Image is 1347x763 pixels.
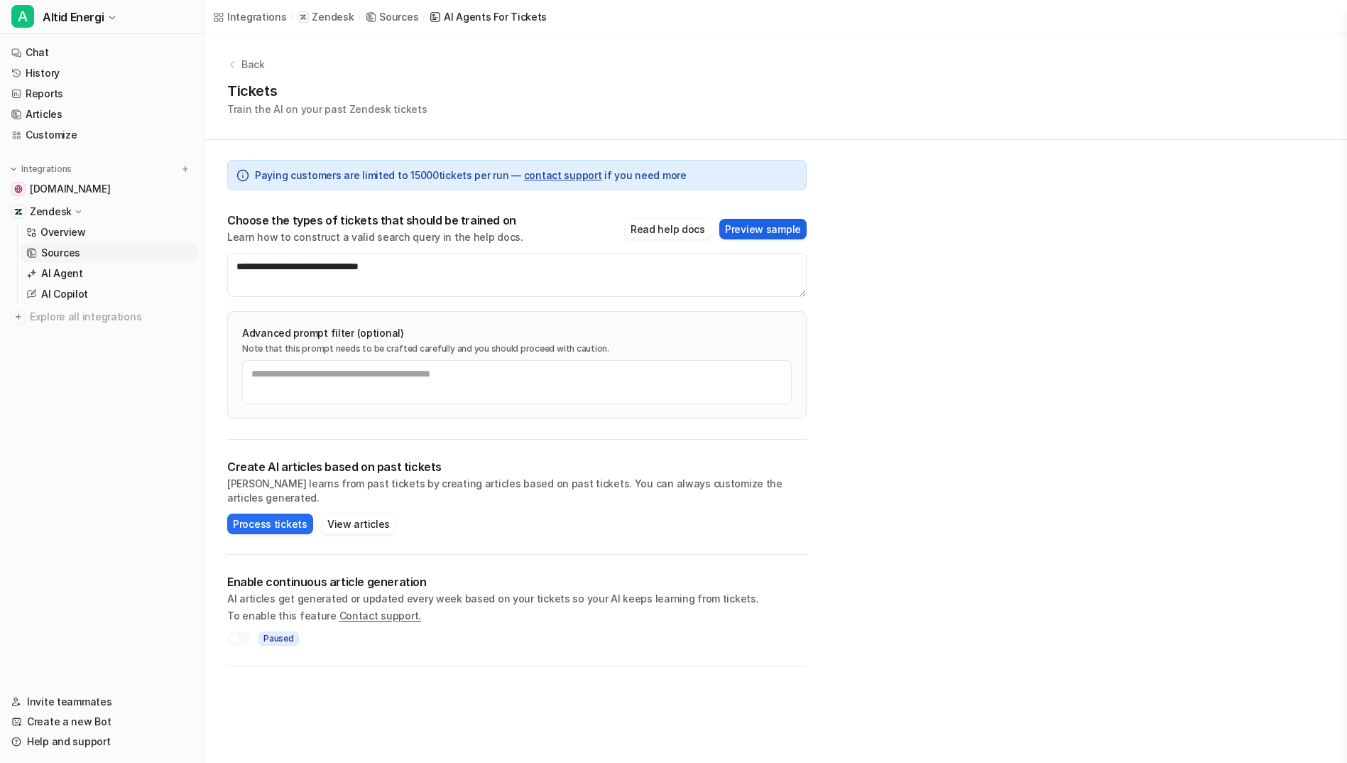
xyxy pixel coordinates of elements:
[6,125,198,145] a: Customize
[41,266,83,281] p: AI Agent
[21,163,72,175] p: Integrations
[43,7,104,27] span: Altid Energi
[242,343,792,355] p: Note that this prompt needs to be crafted carefully and you should proceed with caution.
[291,11,294,23] span: /
[242,326,792,340] p: Advanced prompt filter (optional)
[6,732,198,752] a: Help and support
[430,9,547,24] a: AI Agents for tickets
[21,264,198,283] a: AI Agent
[11,310,26,324] img: explore all integrations
[227,213,523,227] p: Choose the types of tickets that should be trained on
[11,5,34,28] span: A
[6,162,76,176] button: Integrations
[227,9,287,24] div: Integrations
[6,84,198,104] a: Reports
[365,9,418,24] a: Sources
[322,514,396,534] button: View articles
[227,575,807,589] p: Enable continuous article generation
[30,182,110,196] span: [DOMAIN_NAME]
[6,43,198,63] a: Chat
[625,219,711,239] button: Read help docs
[30,205,72,219] p: Zendesk
[6,104,198,124] a: Articles
[227,230,523,244] p: Learn how to construct a valid search query in the help docs.
[358,11,361,23] span: /
[298,10,354,24] a: Zendesk
[255,168,687,183] span: Paying customers are limited to 15000 tickets per run — if you need more
[6,712,198,732] a: Create a new Bot
[719,219,807,239] button: Preview sample
[9,164,18,174] img: expand menu
[14,185,23,193] img: altidenergi.dk
[21,284,198,304] a: AI Copilot
[227,609,807,623] p: To enable this feature
[241,57,265,72] p: Back
[227,460,807,474] p: Create AI articles based on past tickets
[6,692,198,712] a: Invite teammates
[258,632,299,646] span: Paused
[227,592,807,606] p: AI articles get generated or updated every week based on your tickets so your AI keeps learning f...
[339,610,422,622] span: Contact support.
[524,169,602,181] a: contact support
[21,243,198,263] a: Sources
[422,11,425,23] span: /
[227,102,427,117] p: Train the AI on your past Zendesk tickets
[312,10,354,24] p: Zendesk
[6,63,198,83] a: History
[14,207,23,216] img: Zendesk
[41,246,80,260] p: Sources
[6,179,198,199] a: altidenergi.dk[DOMAIN_NAME]
[180,164,190,174] img: menu_add.svg
[30,305,192,328] span: Explore all integrations
[227,514,313,534] button: Process tickets
[379,9,418,24] div: Sources
[213,9,287,24] a: Integrations
[21,222,198,242] a: Overview
[444,9,547,24] div: AI Agents for tickets
[40,225,86,239] p: Overview
[227,80,427,102] h1: Tickets
[6,307,198,327] a: Explore all integrations
[41,287,88,301] p: AI Copilot
[227,477,807,505] p: [PERSON_NAME] learns from past tickets by creating articles based on past tickets. You can always...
